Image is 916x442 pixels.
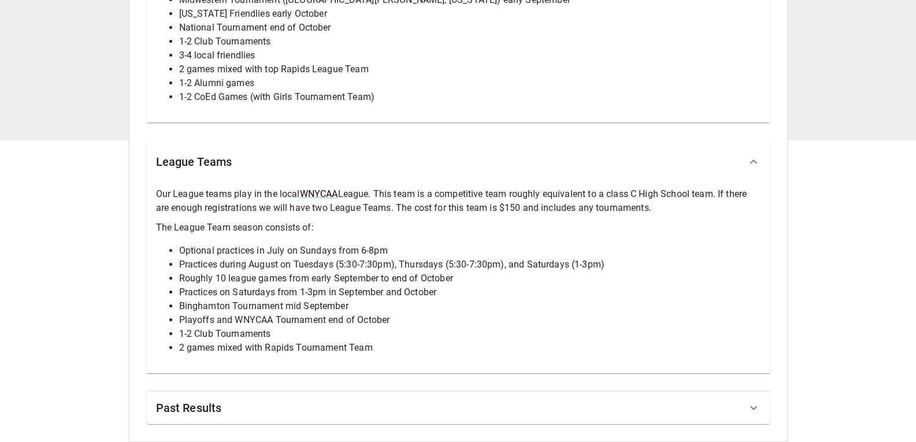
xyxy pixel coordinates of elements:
h6: Past Results [156,399,222,417]
li: Practices during August on Tuesdays (5:30-7:30pm), Thursdays (5:30-7:30pm), and Saturdays (1-3pm) [179,258,761,272]
p: Our League teams play in the local League. This team is a competitive team roughly equivalent to ... [156,187,761,215]
li: Practices on Saturdays from 1-3pm in September and October [179,285,761,299]
li: [US_STATE] Friendlies early October [179,7,761,21]
li: Playoffs and WNYCAA Tournament end of October [179,313,761,327]
li: 2 games mixed with Rapids Tournament Team [179,341,761,355]
li: 1-2 Club Tournaments [179,327,761,341]
li: 2 games mixed with top Rapids League Team [179,62,761,76]
li: 1-2 Alumni games [179,76,761,90]
h6: League Teams [156,153,232,171]
li: Roughly 10 league games from early September to end of October [179,272,761,285]
p: The League Team season consists of: [156,221,761,235]
li: 1-2 Club Tournaments [179,35,761,49]
li: 1-2 CoEd Games (with Girls Tournament Team) [179,90,761,104]
a: WNYCAA [300,188,338,199]
li: Binghamton Tournament mid September [179,299,761,313]
div: Past Results [147,392,770,424]
li: Optional practices in July on Sundays from 6-8pm [179,244,761,258]
li: National Tournament end of October [179,21,761,35]
li: 3-4 local friendlies [179,49,761,62]
div: League Teams [147,141,770,183]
